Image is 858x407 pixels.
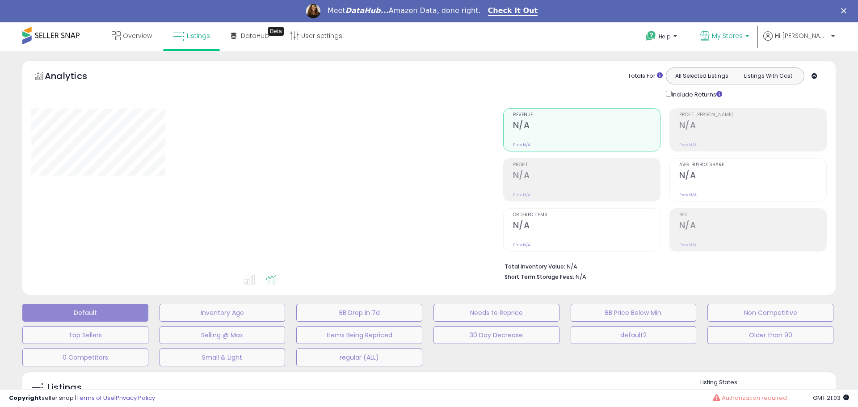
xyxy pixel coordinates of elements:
[694,22,756,51] a: My Stores
[669,70,735,82] button: All Selected Listings
[328,6,481,15] div: Meet Amazon Data, done right.
[505,273,574,281] b: Short Term Storage Fees:
[22,348,148,366] button: 0 Competitors
[645,30,656,42] i: Get Help
[712,31,743,40] span: My Stores
[9,394,42,402] strong: Copyright
[513,242,530,248] small: Prev: N/A
[679,213,826,218] span: ROI
[679,220,826,232] h2: N/A
[679,120,826,132] h2: N/A
[513,170,660,182] h2: N/A
[513,120,660,132] h2: N/A
[433,304,559,322] button: Needs to Reprice
[659,89,733,99] div: Include Returns
[296,326,422,344] button: Items Being Repriced
[735,70,801,82] button: Listings With Cost
[679,170,826,182] h2: N/A
[707,326,833,344] button: Older than 90
[679,192,697,197] small: Prev: N/A
[513,220,660,232] h2: N/A
[306,4,320,18] img: Profile image for Georgie
[628,72,663,80] div: Totals For
[513,192,530,197] small: Prev: N/A
[679,142,697,147] small: Prev: N/A
[707,304,833,322] button: Non Competitive
[187,31,210,40] span: Listings
[123,31,152,40] span: Overview
[513,163,660,168] span: Profit
[513,213,660,218] span: Ordered Items
[505,260,820,271] li: N/A
[433,326,559,344] button: 30 Day Decrease
[105,22,159,49] a: Overview
[22,326,148,344] button: Top Sellers
[679,113,826,117] span: Profit [PERSON_NAME]
[160,348,286,366] button: Small & Light
[22,304,148,322] button: Default
[513,113,660,117] span: Revenue
[296,348,422,366] button: regular (ALL)
[763,31,835,51] a: Hi [PERSON_NAME]
[45,70,105,84] h5: Analytics
[345,6,389,15] i: DataHub...
[571,326,697,344] button: default2
[576,273,586,281] span: N/A
[296,304,422,322] button: BB Drop in 7d
[659,33,671,40] span: Help
[513,142,530,147] small: Prev: N/A
[841,8,850,13] div: Close
[679,163,826,168] span: Avg. Buybox Share
[571,304,697,322] button: BB Price Below Min
[241,31,269,40] span: DataHub
[224,22,276,49] a: DataHub
[639,24,686,51] a: Help
[9,394,155,403] div: seller snap | |
[166,22,217,49] a: Listings
[505,263,565,270] b: Total Inventory Value:
[160,326,286,344] button: Selling @ Max
[679,242,697,248] small: Prev: N/A
[160,304,286,322] button: Inventory Age
[775,31,829,40] span: Hi [PERSON_NAME]
[268,27,284,36] div: Tooltip anchor
[488,6,538,16] a: Check It Out
[283,22,349,49] a: User settings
